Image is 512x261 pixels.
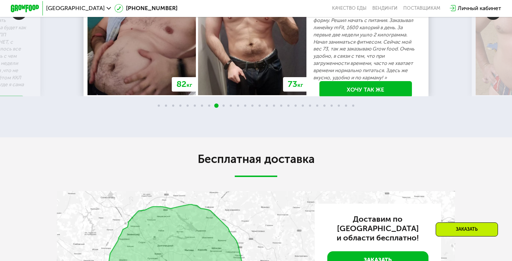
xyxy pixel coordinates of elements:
[297,81,303,88] span: кг
[436,222,498,236] div: Заказать
[372,5,398,11] a: Вендинги
[319,81,412,97] a: Хочу так же
[114,4,178,13] a: [PHONE_NUMBER]
[485,4,501,20] img: Slide right
[403,5,440,11] div: поставщикам
[57,152,455,167] h2: Бесплатная доставка
[283,77,308,92] div: 73
[327,215,428,243] h3: Доставим по [GEOGRAPHIC_DATA] и области бесплатно!
[187,81,192,88] span: кг
[11,4,27,20] img: Slide left
[458,4,501,13] div: Личный кабинет
[313,3,418,81] p: «Работа сидячая, по городу в основном на такси. В сентябре решил приводить себя в форму. Решил на...
[46,5,105,11] span: [GEOGRAPHIC_DATA]
[172,77,197,92] div: 82
[332,5,367,11] a: Качество еды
